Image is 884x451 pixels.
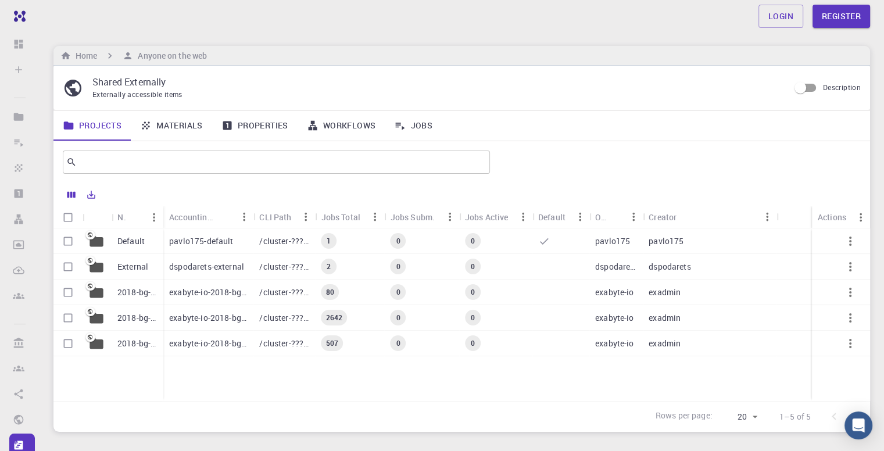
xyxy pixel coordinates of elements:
[259,206,291,228] div: CLI Path
[649,338,681,349] p: exadmin
[606,207,624,226] button: Sort
[321,206,360,228] div: Jobs Total
[391,338,405,348] span: 0
[92,90,182,99] span: Externally accessible items
[53,110,131,141] a: Projects
[169,235,233,247] p: pavlo175-default
[321,338,342,348] span: 507
[466,262,479,271] span: 0
[117,235,145,247] p: Default
[366,207,385,226] button: Menu
[391,262,405,271] span: 0
[717,409,761,425] div: 20
[649,235,683,247] p: pavlo175
[145,208,163,227] button: Menu
[259,338,309,349] p: /cluster-???-share/groups/exabyte-io/exabyte-io-2018-bg-study-phase-i
[538,206,566,228] div: Default
[466,236,479,246] span: 0
[235,207,253,226] button: Menu
[133,49,207,62] h6: Anyone on the web
[589,206,643,228] div: Owner
[649,206,677,228] div: Creator
[169,312,248,324] p: exabyte-io-2018-bg-study-phase-iii
[322,262,335,271] span: 2
[169,338,248,349] p: exabyte-io-2018-bg-study-phase-i
[112,206,163,228] div: Name
[169,287,248,298] p: exabyte-io-2018-bg-study-phase-i-ph
[595,206,606,228] div: Owner
[259,235,309,247] p: /cluster-???-home/pavlo175/pavlo175-default
[385,110,442,141] a: Jobs
[441,207,459,226] button: Menu
[813,5,870,28] a: Register
[466,313,479,323] span: 0
[595,261,637,273] p: dspodarets
[779,411,811,423] p: 1–5 of 5
[126,208,145,227] button: Sort
[823,83,861,92] span: Description
[391,287,405,297] span: 0
[259,287,309,298] p: /cluster-???-share/groups/exabyte-io/exabyte-io-2018-bg-study-phase-i-ph
[656,410,713,423] p: Rows per page:
[758,207,776,226] button: Menu
[321,287,338,297] span: 80
[259,261,309,273] p: /cluster-???-home/dspodarets/dspodarets-external
[259,312,309,324] p: /cluster-???-share/groups/exabyte-io/exabyte-io-2018-bg-study-phase-iii
[391,313,405,323] span: 0
[253,206,315,228] div: CLI Path
[758,5,803,28] a: Login
[595,338,634,349] p: exabyte-io
[649,261,691,273] p: dspodarets
[595,312,634,324] p: exabyte-io
[649,287,681,298] p: exadmin
[58,49,209,62] nav: breadcrumb
[81,185,101,204] button: Export
[9,10,26,22] img: logo
[62,185,81,204] button: Columns
[169,206,216,228] div: Accounting slug
[514,207,532,226] button: Menu
[385,206,459,228] div: Jobs Subm.
[298,110,385,141] a: Workflows
[595,287,634,298] p: exabyte-io
[216,207,235,226] button: Sort
[92,75,780,89] p: Shared Externally
[163,206,253,228] div: Accounting slug
[391,236,405,246] span: 0
[649,312,681,324] p: exadmin
[117,338,158,349] p: 2018-bg-study-phase-I
[322,236,335,246] span: 1
[624,207,643,226] button: Menu
[71,49,97,62] h6: Home
[391,206,435,228] div: Jobs Subm.
[296,207,315,226] button: Menu
[117,312,158,324] p: 2018-bg-study-phase-III
[117,261,148,273] p: External
[169,261,244,273] p: dspodarets-external
[466,338,479,348] span: 0
[465,206,509,228] div: Jobs Active
[83,206,112,228] div: Icon
[117,206,126,228] div: Name
[459,206,532,228] div: Jobs Active
[117,287,158,298] p: 2018-bg-study-phase-i-ph
[812,206,870,228] div: Actions
[532,206,589,228] div: Default
[131,110,212,141] a: Materials
[844,411,872,439] div: Open Intercom Messenger
[643,206,776,228] div: Creator
[677,207,695,226] button: Sort
[466,287,479,297] span: 0
[851,208,870,227] button: Menu
[321,313,347,323] span: 2642
[595,235,630,247] p: pavlo175
[212,110,298,141] a: Properties
[315,206,384,228] div: Jobs Total
[818,206,846,228] div: Actions
[571,207,589,226] button: Menu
